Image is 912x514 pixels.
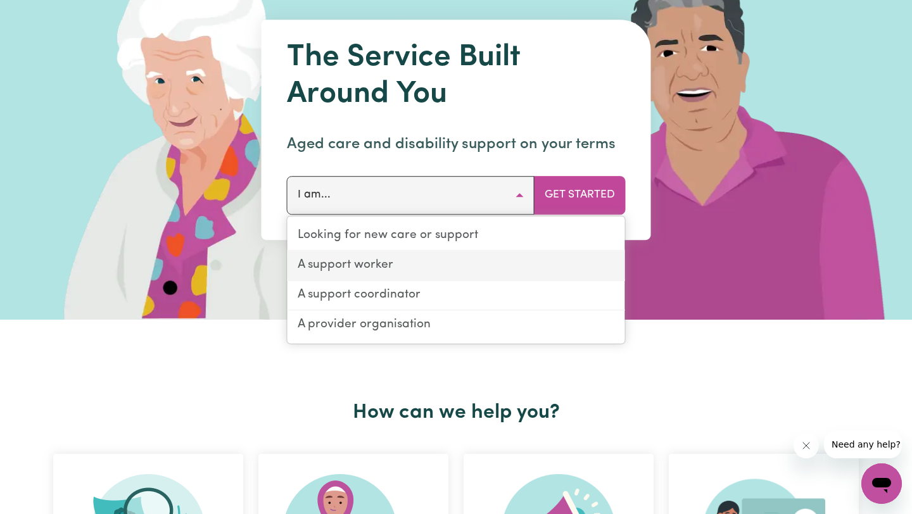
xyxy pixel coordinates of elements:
iframe: Message from company [824,430,902,458]
a: A support coordinator [288,280,625,310]
button: I am... [287,176,535,214]
p: Aged care and disability support on your terms [287,133,626,156]
a: Looking for new care or support [288,222,625,251]
a: A support worker [288,251,625,281]
h1: The Service Built Around You [287,40,626,113]
a: A provider organisation [288,310,625,339]
div: I am... [287,216,626,344]
iframe: Close message [794,433,819,458]
h2: How can we help you? [46,401,866,425]
button: Get Started [534,176,626,214]
iframe: Button to launch messaging window [861,463,902,504]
